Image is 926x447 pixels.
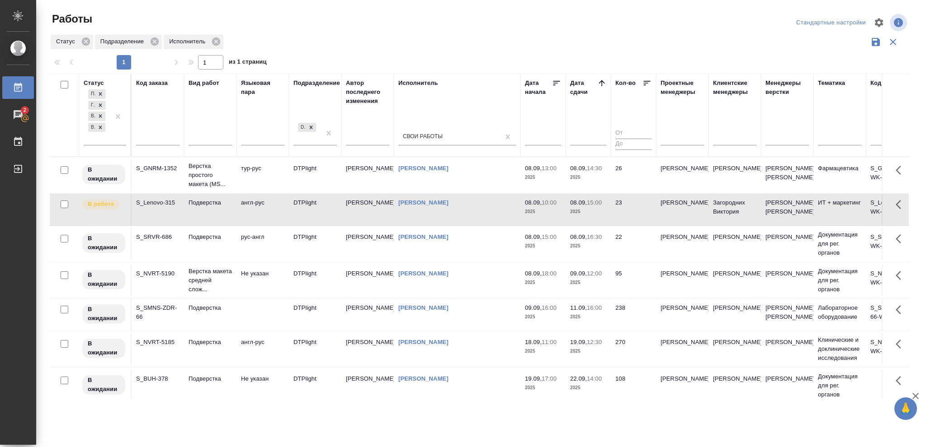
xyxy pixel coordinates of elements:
[866,194,918,225] td: S_Lenovo-315-WK-005
[709,265,761,296] td: [PERSON_NAME]
[341,265,394,296] td: [PERSON_NAME]
[570,375,587,382] p: 22.09,
[525,304,542,311] p: 09.09,
[297,122,317,133] div: DTPlight
[525,270,542,277] p: 08.09,
[525,339,542,345] p: 18.09,
[570,199,587,206] p: 08.09,
[136,303,180,321] div: S_SMNS-ZDR-66
[866,228,918,260] td: S_SRVR-686-WK-009
[615,139,652,150] input: До
[525,199,542,206] p: 08.09,
[890,299,912,321] button: Здесь прячутся важные кнопки
[656,265,709,296] td: [PERSON_NAME]
[615,79,636,88] div: Кол-во
[570,339,587,345] p: 19.09,
[818,79,845,88] div: Тематика
[525,207,561,216] p: 2025
[611,194,656,225] td: 23
[189,374,232,383] p: Подверстка
[587,339,602,345] p: 12:30
[884,33,902,51] button: Сбросить фильтры
[289,194,341,225] td: DTPlight
[525,312,561,321] p: 2025
[890,333,912,355] button: Здесь прячутся важные кнопки
[189,233,232,242] p: Подверстка
[87,122,106,133] div: Подбор, Готов к работе, В ожидании, В работе
[289,228,341,260] td: DTPlight
[341,159,394,191] td: [PERSON_NAME]
[341,228,394,260] td: [PERSON_NAME]
[289,333,341,365] td: DTPlight
[169,37,208,46] p: Исполнитель
[525,375,542,382] p: 19.09,
[81,374,126,396] div: Исполнитель назначен, приступать к работе пока рано
[189,338,232,347] p: Подверстка
[525,278,561,287] p: 2025
[51,35,93,49] div: Статус
[615,128,652,139] input: От
[713,79,756,97] div: Клиентские менеджеры
[765,164,809,182] p: [PERSON_NAME], [PERSON_NAME]
[542,375,557,382] p: 17:00
[587,199,602,206] p: 15:00
[765,374,809,383] p: [PERSON_NAME]
[890,370,912,391] button: Здесь прячутся важные кнопки
[611,333,656,365] td: 270
[88,234,120,252] p: В ожидании
[890,194,912,215] button: Здесь прячутся важные кнопки
[542,339,557,345] p: 11:00
[398,375,449,382] a: [PERSON_NAME]
[818,335,861,363] p: Клинические и доклинические исследования
[587,304,602,311] p: 16:00
[87,100,106,111] div: Подбор, Готов к работе, В ожидании, В работе
[56,37,78,46] p: Статус
[398,339,449,345] a: [PERSON_NAME]
[136,374,180,383] div: S_BUH-378
[656,159,709,191] td: [PERSON_NAME]
[189,303,232,312] p: Подверстка
[88,376,120,394] p: В ожидании
[525,173,561,182] p: 2025
[81,233,126,254] div: Исполнитель назначен, приступать к работе пока рано
[709,370,761,401] td: [PERSON_NAME]
[236,228,289,260] td: рус-англ
[542,233,557,240] p: 15:00
[818,372,861,399] p: Документация для рег. органов
[866,333,918,365] td: S_NVRT-5185-WK-012
[661,79,704,97] div: Проектные менеджеры
[236,159,289,191] td: тур-рус
[289,370,341,401] td: DTPlight
[341,299,394,331] td: [PERSON_NAME]
[88,339,120,357] p: В ожидании
[87,111,106,122] div: Подбор, Готов к работе, В ожидании, В работе
[587,165,602,172] p: 14:30
[88,270,120,289] p: В ожидании
[765,303,809,321] p: [PERSON_NAME], [PERSON_NAME]
[898,399,913,418] span: 🙏
[398,270,449,277] a: [PERSON_NAME]
[709,194,761,225] td: Загородних Виктория
[236,333,289,365] td: англ-рус
[709,159,761,191] td: [PERSON_NAME]
[136,233,180,242] div: S_SRVR-686
[570,165,587,172] p: 08.09,
[709,333,761,365] td: [PERSON_NAME]
[866,159,918,191] td: S_GNRM-1352-WK-014
[81,303,126,325] div: Исполнитель назначен, приступать к работе пока рано
[611,299,656,331] td: 238
[587,270,602,277] p: 12:00
[88,123,95,132] div: В работе
[341,333,394,365] td: [PERSON_NAME]
[236,194,289,225] td: англ-рус
[866,265,918,296] td: S_NVRT-5190-WK-008
[656,370,709,401] td: [PERSON_NAME]
[890,159,912,181] button: Здесь прячутся важные кнопки
[18,106,32,115] span: 2
[136,269,180,278] div: S_NVRT-5190
[570,242,606,251] p: 2025
[656,194,709,225] td: [PERSON_NAME]
[611,228,656,260] td: 22
[100,37,147,46] p: Подразделение
[136,338,180,347] div: S_NVRT-5185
